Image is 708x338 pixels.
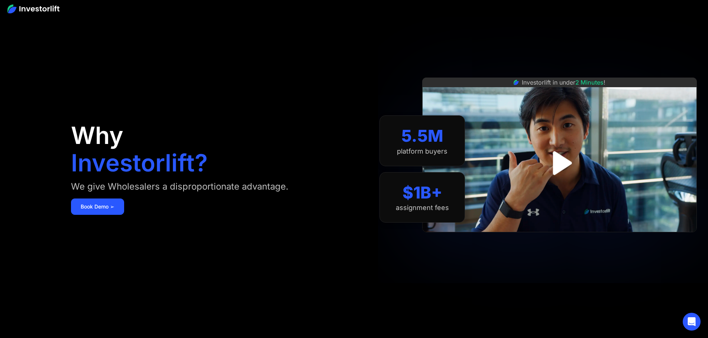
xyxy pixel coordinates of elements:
iframe: Customer reviews powered by Trustpilot [504,236,615,245]
div: Investorlift in under ! [522,78,605,87]
div: platform buyers [397,147,447,155]
div: assignment fees [396,204,449,212]
div: Open Intercom Messenger [683,313,701,331]
div: 5.5M [401,126,443,146]
div: $1B+ [403,183,442,203]
a: Book Demo ➢ [71,198,124,215]
div: We give Wholesalers a disproportionate advantage. [71,181,288,193]
a: open lightbox [543,147,576,180]
h1: Investorlift? [71,151,208,175]
span: 2 Minutes [575,79,604,86]
h1: Why [71,124,123,147]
